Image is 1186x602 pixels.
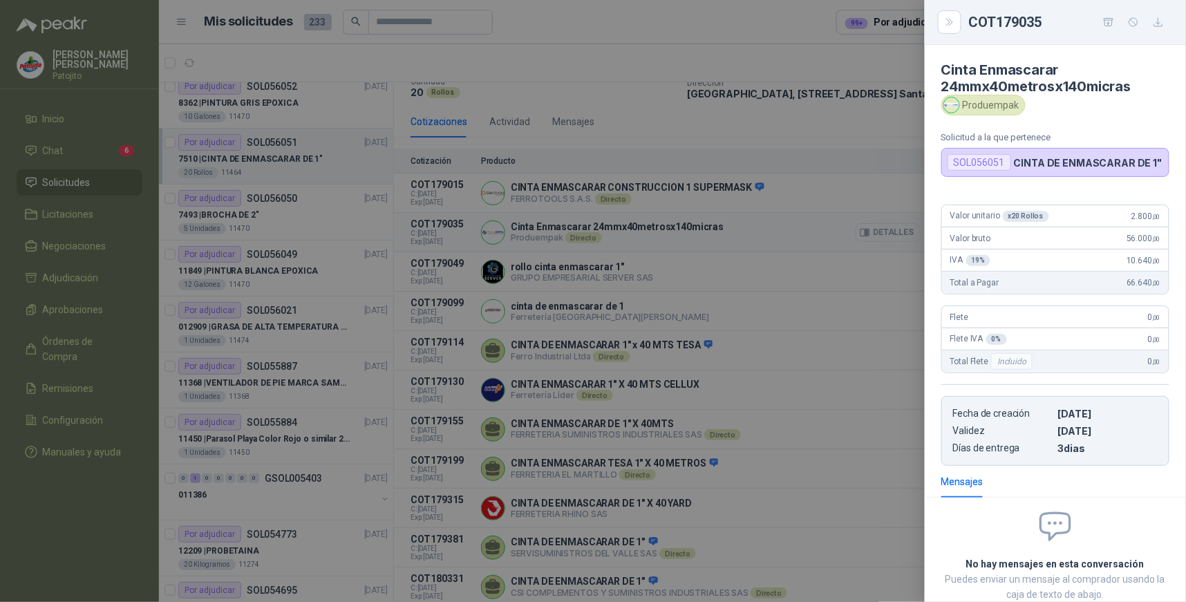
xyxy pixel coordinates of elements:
div: SOL056051 [948,154,1011,171]
span: Total a Pagar [950,278,999,288]
span: ,00 [1152,279,1160,287]
div: COT179035 [969,11,1169,33]
p: Validez [953,425,1053,437]
h4: Cinta Enmascarar 24mmx40metrosx140micras [941,62,1169,95]
img: Company Logo [944,97,959,113]
div: Produempak [941,95,1026,115]
span: ,00 [1152,336,1160,344]
p: 3 dias [1058,442,1158,454]
span: ,00 [1152,257,1160,265]
span: 2.800 [1131,211,1160,221]
p: CINTA DE ENMASCARAR DE 1" [1014,157,1163,169]
span: 66.640 [1127,278,1160,288]
span: Flete IVA [950,334,1007,345]
p: [DATE] [1058,425,1158,437]
div: 0 % [986,334,1007,345]
span: ,00 [1152,358,1160,366]
span: 0 [1148,335,1160,344]
span: Flete [950,312,968,322]
span: Valor unitario [950,211,1049,222]
span: ,00 [1152,314,1160,321]
div: x 20 Rollos [1003,211,1049,222]
div: Mensajes [941,474,983,489]
span: Total Flete [950,353,1035,370]
span: 0 [1148,357,1160,366]
h2: No hay mensajes en esta conversación [941,556,1169,572]
p: [DATE] [1058,408,1158,420]
span: 56.000 [1127,234,1160,243]
button: Close [941,14,958,30]
span: ,00 [1152,235,1160,243]
span: ,00 [1152,213,1160,220]
div: Incluido [991,353,1033,370]
span: 0 [1148,312,1160,322]
p: Puedes enviar un mensaje al comprador usando la caja de texto de abajo. [941,572,1169,602]
div: 19 % [966,255,991,266]
p: Fecha de creación [953,408,1053,420]
p: Solicitud a la que pertenece [941,132,1169,142]
span: 10.640 [1127,256,1160,265]
span: Valor bruto [950,234,990,243]
span: IVA [950,255,990,266]
p: Días de entrega [953,442,1053,454]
